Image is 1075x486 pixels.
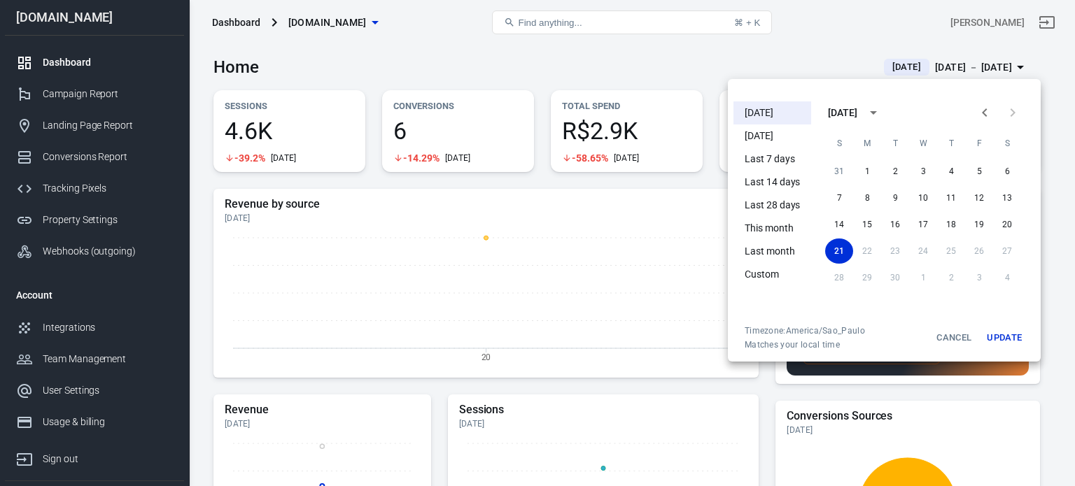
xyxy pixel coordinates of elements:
[995,129,1020,157] span: Saturday
[971,99,999,127] button: Previous month
[993,159,1021,184] button: 6
[855,129,880,157] span: Monday
[828,106,857,120] div: [DATE]
[881,185,909,210] button: 9
[733,101,811,124] li: [DATE]
[825,212,853,237] button: 14
[733,194,811,217] li: Last 28 days
[909,185,937,210] button: 10
[881,212,909,237] button: 16
[911,129,936,157] span: Wednesday
[745,339,865,350] span: Matches your local time
[993,185,1021,210] button: 13
[937,159,965,184] button: 4
[733,148,811,171] li: Last 7 days
[745,325,865,336] div: Timezone: America/Sao_Paulo
[937,185,965,210] button: 11
[733,240,811,263] li: Last month
[733,263,811,286] li: Custom
[909,212,937,237] button: 17
[982,325,1027,350] button: Update
[853,159,881,184] button: 1
[881,159,909,184] button: 2
[825,238,853,264] button: 21
[825,159,853,184] button: 31
[853,212,881,237] button: 15
[883,129,908,157] span: Tuesday
[939,129,964,157] span: Thursday
[853,185,881,210] button: 8
[862,101,885,124] button: calendar view is open, switch to year view
[965,159,993,184] button: 5
[733,124,811,148] li: [DATE]
[965,212,993,237] button: 19
[965,185,993,210] button: 12
[909,159,937,184] button: 3
[937,212,965,237] button: 18
[733,171,811,194] li: Last 14 days
[993,212,1021,237] button: 20
[827,129,852,157] span: Sunday
[967,129,992,157] span: Friday
[825,185,853,210] button: 7
[733,217,811,240] li: This month
[932,325,976,350] button: Cancel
